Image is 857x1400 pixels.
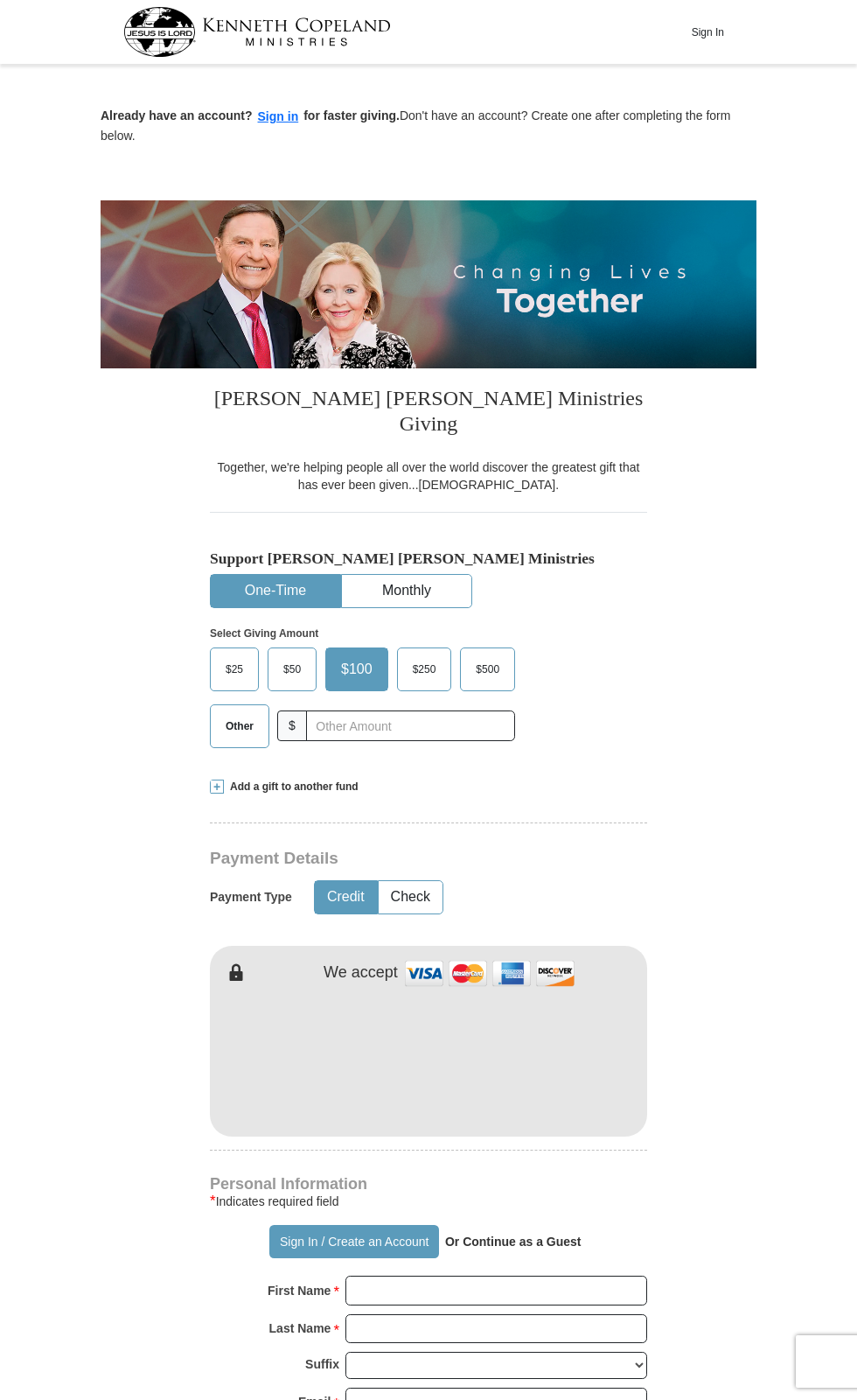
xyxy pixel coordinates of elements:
[268,1278,331,1303] strong: First Name
[101,107,756,144] p: Don't have an account? Create one after completing the form below.
[269,1316,331,1340] strong: Last Name
[332,656,381,682] span: $100
[404,656,445,682] span: $250
[210,1177,647,1191] h4: Personal Information
[402,955,577,992] img: credit cards accepted
[379,881,442,913] button: Check
[277,710,307,741] span: $
[210,1191,647,1212] div: Indicates required field
[324,963,398,983] h4: We accept
[101,108,400,122] strong: Already have an account? for faster giving.
[210,890,292,905] h5: Payment Type
[210,849,656,869] h3: Payment Details
[210,627,318,640] strong: Select Giving Amount
[210,549,647,568] h5: Support [PERSON_NAME] [PERSON_NAME] Ministries
[217,656,252,682] span: $25
[210,368,647,458] h3: [PERSON_NAME] [PERSON_NAME] Ministries Giving
[211,575,340,607] button: One-Time
[275,656,310,682] span: $50
[210,458,647,493] div: Together, we're helping people all over the world discover the greatest gift that has ever been g...
[269,1225,438,1258] button: Sign In / Create an Account
[342,575,471,607] button: Monthly
[224,780,359,794] span: Add a gift to another fund
[681,18,734,45] button: Sign In
[306,710,515,741] input: Other Amount
[305,1352,339,1376] strong: Suffix
[467,656,508,682] span: $500
[217,713,262,739] span: Other
[315,881,377,913] button: Credit
[253,107,304,127] button: Sign in
[123,7,391,57] img: kcm-header-logo.svg
[445,1235,582,1249] strong: Or Continue as a Guest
